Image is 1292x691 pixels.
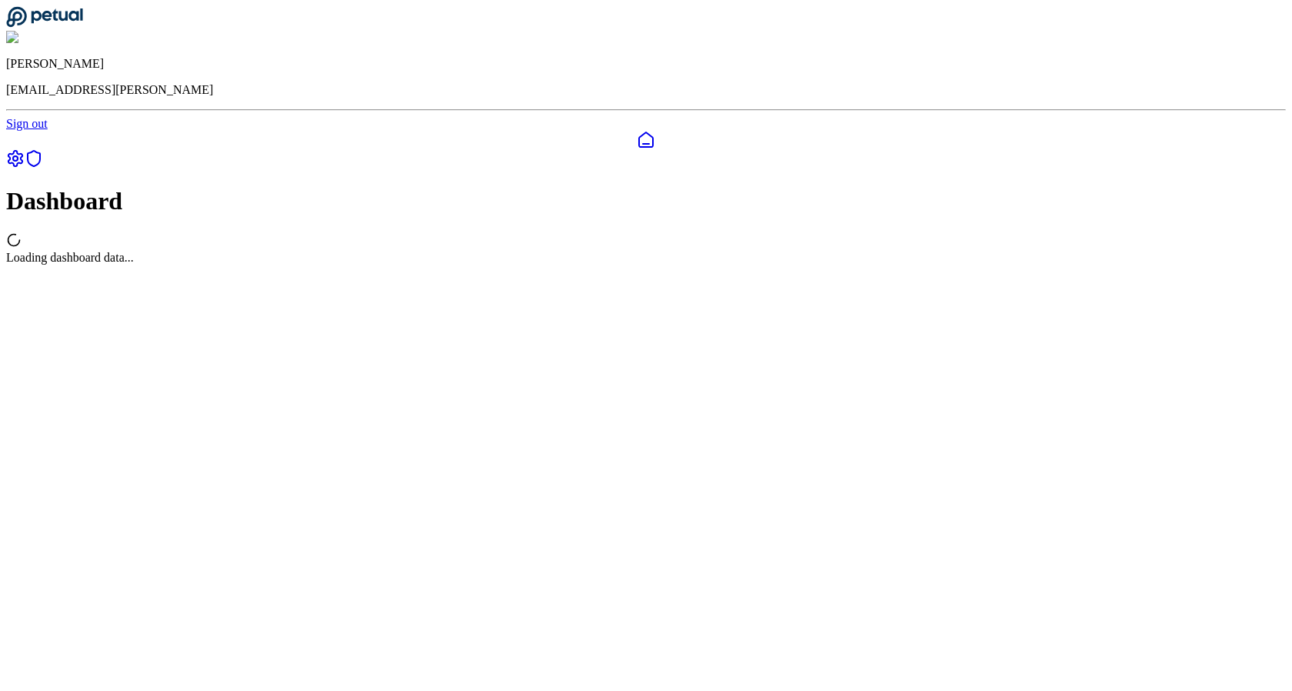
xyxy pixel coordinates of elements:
[6,187,1286,215] h1: Dashboard
[6,83,1286,97] p: [EMAIL_ADDRESS][PERSON_NAME]
[6,57,1286,71] p: [PERSON_NAME]
[6,131,1286,149] a: Dashboard
[6,17,83,30] a: Go to Dashboard
[6,157,25,170] a: Settings
[6,117,48,130] a: Sign out
[6,31,110,45] img: Shekhar Khedekar
[25,157,43,170] a: SOC 1 Reports
[6,251,1286,265] div: Loading dashboard data...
